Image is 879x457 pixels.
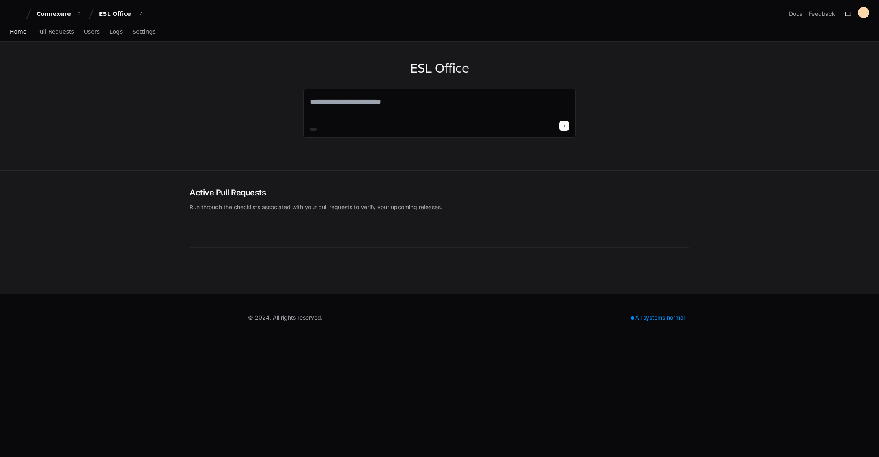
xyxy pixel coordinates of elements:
span: Settings [132,29,155,34]
a: Pull Requests [36,23,74,41]
div: Connexure [37,10,71,18]
button: Connexure [33,6,85,21]
h2: Active Pull Requests [190,187,689,198]
p: Run through the checklists associated with your pull requests to verify your upcoming releases. [190,203,689,211]
span: Users [84,29,100,34]
a: Logs [110,23,123,41]
div: All systems normal [626,312,689,323]
a: Home [10,23,26,41]
span: Pull Requests [36,29,74,34]
h1: ESL Office [303,61,576,76]
span: Logs [110,29,123,34]
button: Feedback [809,10,835,18]
button: ESL Office [96,6,148,21]
div: ESL Office [99,10,134,18]
span: Home [10,29,26,34]
a: Docs [789,10,802,18]
a: Settings [132,23,155,41]
div: © 2024. All rights reserved. [248,314,323,322]
a: Users [84,23,100,41]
